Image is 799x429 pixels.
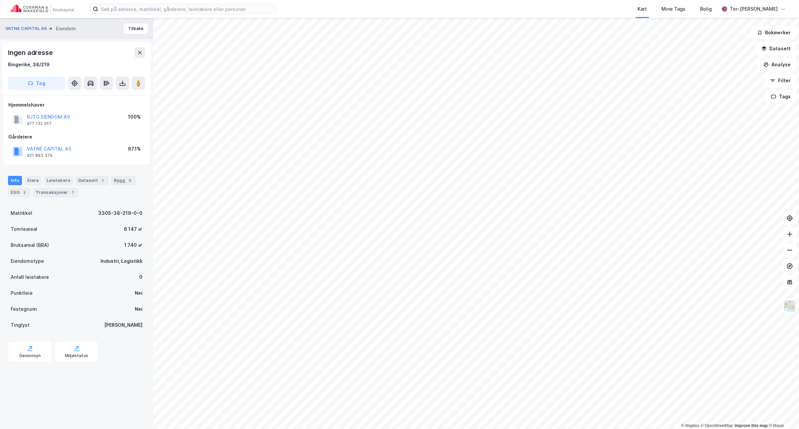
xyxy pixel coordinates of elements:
[8,47,54,58] div: Ingen adresse
[135,305,142,313] div: Nei
[8,61,50,69] div: Ringerike, 38/219
[98,4,276,14] input: Søk på adresse, matrikkel, gårdeiere, leietakere eller personer
[765,90,796,103] button: Tags
[11,257,44,265] div: Eiendomstype
[33,188,79,197] div: Transaksjoner
[124,225,142,233] div: 6 147 ㎡
[700,5,712,13] div: Bolig
[19,353,41,358] div: Geoinnsyn
[128,113,141,121] div: 100%
[11,273,49,281] div: Antall leietakere
[638,5,647,13] div: Kart
[735,423,768,428] a: Improve this map
[730,5,778,13] div: Tor-[PERSON_NAME]
[99,177,106,184] div: 1
[681,423,699,428] a: Mapbox
[8,77,65,90] button: Tag
[128,145,141,153] div: 97.1%
[65,353,88,358] div: Miljøstatus
[124,23,148,34] button: Tilbake
[11,4,74,14] img: cushman-wakefield-realkapital-logo.202ea83816669bd177139c58696a8fa1.svg
[5,25,48,32] button: VATNE CAPITAL AS
[764,74,796,87] button: Filter
[56,25,76,33] div: Eiendom
[44,176,73,185] div: Leietakere
[139,273,142,281] div: 0
[135,289,142,297] div: Nei
[76,176,109,185] div: Datasett
[69,189,76,196] div: 7
[758,58,796,71] button: Analyse
[11,305,37,313] div: Festegrunn
[8,133,145,141] div: Gårdeiere
[21,189,28,196] div: 2
[751,26,796,39] button: Bokmerker
[127,177,133,184] div: 3
[8,176,22,185] div: Info
[11,225,37,233] div: Tomteareal
[124,241,142,249] div: 1 740 ㎡
[8,188,30,197] div: ESG
[25,176,41,185] div: Eiere
[11,321,30,329] div: Tinglyst
[766,397,799,429] div: Kontrollprogram for chat
[662,5,685,13] div: Mine Tags
[756,42,796,55] button: Datasett
[27,153,53,158] div: 921 883 374
[11,241,49,249] div: Bruksareal (BRA)
[701,423,733,428] a: OpenStreetMap
[11,289,33,297] div: Punktleie
[98,209,142,217] div: 3305-38-219-0-0
[11,209,32,217] div: Matrikkel
[27,121,52,126] div: 917 132 267
[8,101,145,109] div: Hjemmelshaver
[783,300,796,312] img: Z
[111,176,136,185] div: Bygg
[104,321,142,329] div: [PERSON_NAME]
[766,397,799,429] iframe: Chat Widget
[101,257,142,265] div: Industri, Logistikk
